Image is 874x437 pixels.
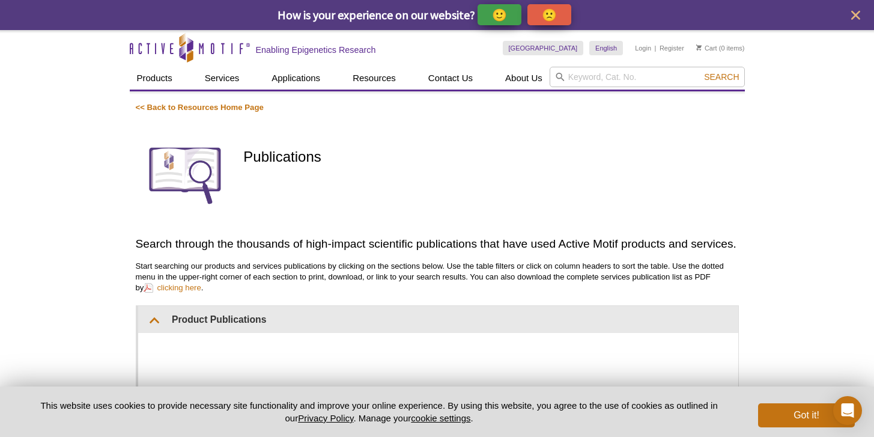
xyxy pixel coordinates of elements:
a: Register [660,44,684,52]
span: How is your experience on our website? [278,7,475,22]
button: cookie settings [411,413,470,423]
div: Open Intercom Messenger [833,396,862,425]
button: Search [700,72,742,82]
img: Publications [136,125,235,224]
a: [GEOGRAPHIC_DATA] [503,41,584,55]
li: | [655,41,657,55]
h1: Publications [243,149,738,167]
p: This website uses cookies to provide necessary site functionality and improve your online experie... [20,399,739,424]
a: Privacy Policy [298,413,353,423]
a: clicking here [144,282,201,293]
li: (0 items) [696,41,745,55]
a: Login [635,44,651,52]
a: Applications [264,67,327,90]
a: English [589,41,623,55]
input: Keyword, Cat. No. [550,67,745,87]
a: Cart [696,44,717,52]
summary: Product Publications [138,306,738,333]
a: Products [130,67,180,90]
h2: Search through the thousands of high-impact scientific publications that have used Active Motif p... [136,236,739,252]
a: Resources [345,67,403,90]
p: 🙂 [492,7,507,22]
button: Got it! [758,403,854,427]
span: Search [704,72,739,82]
a: << Back to Resources Home Page [136,103,264,112]
button: close [848,8,863,23]
p: Start searching our products and services publications by clicking on the sections below. Use the... [136,261,739,293]
p: 🙁 [542,7,557,22]
a: Contact Us [421,67,480,90]
img: Your Cart [696,44,702,50]
h2: Enabling Epigenetics Research [256,44,376,55]
a: Services [198,67,247,90]
a: About Us [498,67,550,90]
